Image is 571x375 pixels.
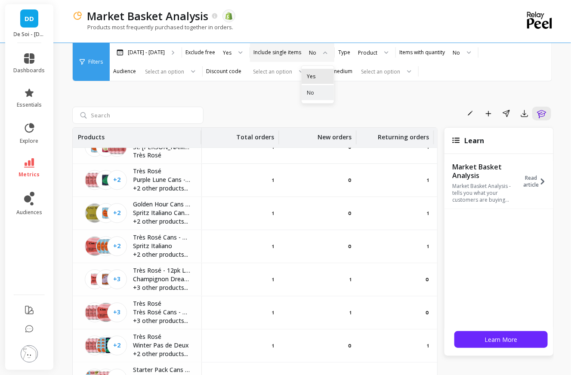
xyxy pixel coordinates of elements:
[133,176,191,184] p: Purple Lune Cans - Master Case (24pk)
[348,210,352,217] p: 0
[17,101,42,108] span: essentials
[133,242,191,251] p: Spritz Italiano
[85,170,105,190] img: de-soi_website-4pk-can-imagerytres-rose-C.webp
[185,49,215,56] label: Exclude free
[96,336,116,356] img: WinterPasDeDeux.webp
[16,209,42,216] span: audiences
[133,275,191,284] p: Champignon Dreams Cans - Master Case (24pk)
[96,270,116,289] img: ChampignonDreams.webp
[85,303,105,323] img: de-soi_website-4pk-can-imagerytres-rose-C.webp
[78,128,105,141] p: Products
[427,177,429,184] p: 1
[128,49,165,56] p: [DATE] - [DATE]
[485,335,517,344] span: Learn More
[272,276,274,283] p: 1
[348,177,352,184] p: 0
[133,267,191,275] p: Très Rosé - 12pk Loose Cans
[133,184,191,193] p: +2 other products...
[349,276,352,283] p: 1
[272,210,274,217] p: 1
[133,167,191,176] p: Très Rosé
[348,243,352,250] p: 0
[114,209,121,218] span: +2
[87,9,208,23] p: Market Basket Analysis
[96,303,116,323] img: TresRose_a71f2912-aa67-45bc-bfe1-58214e76ed72.webp
[427,243,429,250] p: 1
[307,89,329,97] div: No
[85,270,105,289] img: TresRose_35c496e9-75cf-482e-8836-8f70880574fa.webp
[453,49,460,57] div: No
[426,276,429,283] p: 0
[72,23,233,31] p: Products most frequently purchased together in orders.
[133,308,191,317] p: Très Rosé Cans - Master Case (24pk)
[272,243,274,250] p: 1
[20,138,39,144] span: explore
[133,234,191,242] p: Très Rosé Cans - Master Case (24pk)
[114,308,121,317] span: +3
[348,342,352,349] p: 0
[133,218,191,226] p: +2 other products...
[96,203,116,223] img: SpritzItaliano.webp
[426,309,429,316] p: 0
[88,58,103,65] span: Filters
[19,171,40,178] span: metrics
[72,11,83,21] img: header icon
[133,350,191,359] p: +2 other products...
[96,237,116,256] img: de-soi_website-4pk-can-imageryspritz-italiano-C.webp
[96,170,116,190] img: PurpleLune_fe3451d4-64ac-4ffe-a582-22622e3a9076.webp
[378,128,429,141] p: Returning orders
[223,49,231,57] div: Yes
[452,183,521,203] p: Market Basket Analysis - tells you what your customers are buying together. What are all the comb...
[133,300,191,308] p: Très Rosé
[523,162,551,201] button: Read article
[253,49,301,56] label: Include single items
[85,336,105,356] img: de-soi_website-4pk-can-imagerytres-rose-C.webp
[309,49,316,57] div: No
[454,331,548,348] button: Learn More
[14,31,45,38] p: De Soi - drinkdesoi.myshopify.com
[114,242,121,251] span: +2
[272,342,274,349] p: 1
[133,366,191,375] p: Starter Pack Cans (Legacy)
[114,341,121,350] span: +2
[21,345,38,363] img: profile picture
[133,341,191,350] p: Winter Pas de Deux
[133,209,191,218] p: Spritz Italiano Cans - Master Case (24pk)
[133,333,191,341] p: Très Rosé
[338,49,350,56] label: Type
[358,49,377,57] div: Product
[85,203,105,223] img: GoldenHour_281cc9f0-0254-4982-ac9c-c01b15abc86f.webp
[133,251,191,259] p: +2 other products...
[523,175,539,188] span: Read article
[427,210,429,217] p: 1
[318,128,352,141] p: New orders
[307,72,329,80] div: Yes
[133,200,191,209] p: Golden Hour Cans - Master Case (24pk)
[25,14,34,24] span: DD
[225,12,233,20] img: api.shopify.svg
[133,151,191,160] p: Très Rosé
[349,309,352,316] p: 1
[114,275,121,284] span: +3
[452,163,521,180] p: Market Basket Analysis
[272,177,274,184] p: 1
[133,284,191,292] p: +3 other products...
[464,136,484,145] span: Learn
[114,176,121,184] span: +2
[85,237,105,256] img: TresRose_a71f2912-aa67-45bc-bfe1-58214e76ed72.webp
[133,317,191,326] p: +3 other products...
[72,107,204,124] input: Search
[14,67,45,74] span: dashboards
[236,128,274,141] p: Total orders
[272,309,274,316] p: 1
[427,342,429,349] p: 1
[399,49,445,56] label: Items with quantity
